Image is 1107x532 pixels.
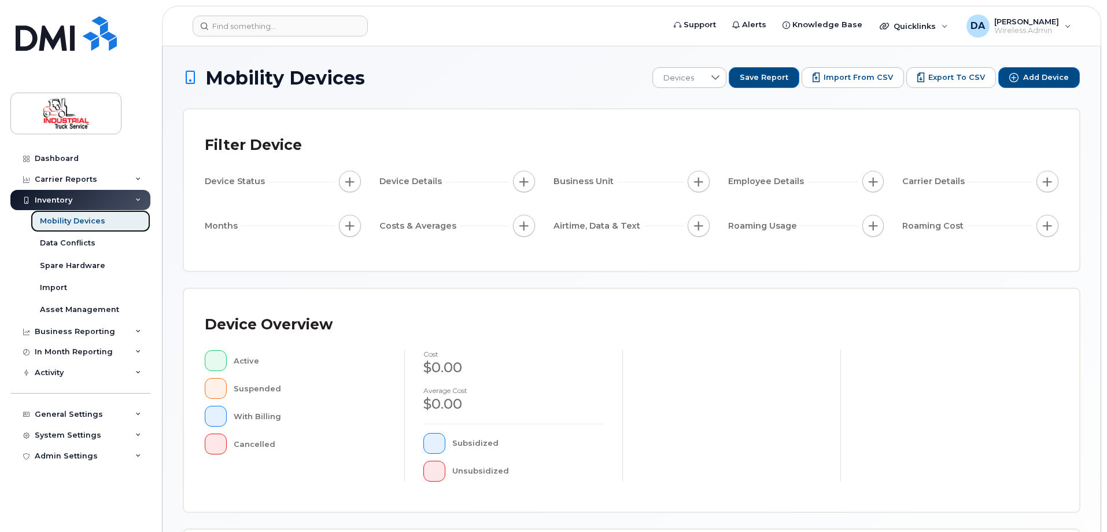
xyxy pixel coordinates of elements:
span: Mobility Devices [205,68,365,88]
span: Costs & Averages [379,220,460,232]
h4: Average cost [423,387,604,394]
span: Export to CSV [928,72,985,83]
span: Add Device [1023,72,1069,83]
h4: cost [423,350,604,358]
div: Unsubsidized [452,461,604,482]
span: Import from CSV [824,72,893,83]
button: Import from CSV [802,67,904,88]
div: $0.00 [423,358,604,377]
div: With Billing [234,406,386,427]
div: Filter Device [205,130,302,160]
span: Roaming Cost [902,220,967,232]
span: Months [205,220,241,232]
div: Cancelled [234,434,386,454]
span: Device Details [379,175,445,188]
button: Export to CSV [906,67,996,88]
span: Devices [653,68,704,89]
span: Business Unit [553,175,617,188]
div: $0.00 [423,394,604,414]
span: Airtime, Data & Text [553,220,644,232]
div: Device Overview [205,310,333,340]
span: Save Report [740,72,788,83]
div: Suspended [234,378,386,399]
span: Carrier Details [902,175,968,188]
div: Subsidized [452,433,604,454]
span: Roaming Usage [728,220,800,232]
button: Save Report [729,67,799,88]
button: Add Device [998,67,1080,88]
span: Device Status [205,175,268,188]
div: Active [234,350,386,371]
span: Employee Details [728,175,807,188]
